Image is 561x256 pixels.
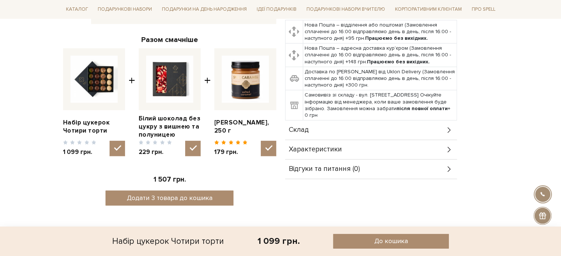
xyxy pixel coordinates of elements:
td: Нова Пошта – відділення або поштомат (Замовлення сплаченні до 16:00 відправляємо день в день, піс... [303,20,457,43]
b: Працюємо без вихідних. [367,59,430,65]
span: 229 грн. [139,148,172,156]
div: Набір цукерок Чотири торти [112,234,224,249]
span: + [129,48,135,156]
img: Набір цукерок Чотири торти [70,56,118,103]
a: Про Spell [468,4,498,15]
span: 1 507 грн. [153,175,186,184]
a: Подарункові набори [95,4,155,15]
td: Доставка по [PERSON_NAME] від Uklon Delivery (Замовлення сплаченні до 16:00 відправляємо день в д... [303,67,457,90]
div: 1 099 грн. [257,235,300,247]
a: Набір цукерок Чотири торти [63,119,125,135]
b: Працюємо без вихідних. [365,35,428,41]
span: До кошика [374,237,408,245]
td: Самовивіз зі складу - вул. [STREET_ADDRESS] Очікуйте інформацію від менеджера, коли ваше замовлен... [303,90,457,120]
td: Нова Пошта – адресна доставка кур'єром (Замовлення сплаченні до 16:00 відправляємо день в день, п... [303,43,457,67]
a: Подарунки на День народження [159,4,250,15]
span: Склад [289,127,309,133]
a: [PERSON_NAME], 250 г [214,119,276,135]
span: + [204,48,211,156]
img: Білий шоколад без цукру з вишнею та полуницею [146,56,193,103]
span: 179 грн. [214,148,248,156]
a: Білий шоколад без цукру з вишнею та полуницею [139,115,201,139]
a: Подарункові набори Вчителю [304,3,388,15]
span: 1 099 грн. [63,148,97,156]
span: Характеристики [289,146,342,153]
button: До кошика [333,234,449,249]
a: Каталог [63,4,91,15]
b: після повної оплати [396,105,448,112]
a: Ідеї подарунків [254,4,299,15]
span: Відгуки та питання (0) [289,166,360,172]
button: Додати 3 товара до кошика [105,190,233,206]
a: Корпоративним клієнтам [392,4,465,15]
div: Разом смачніше [63,35,276,45]
img: Карамель солона, 250 г [222,56,269,103]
